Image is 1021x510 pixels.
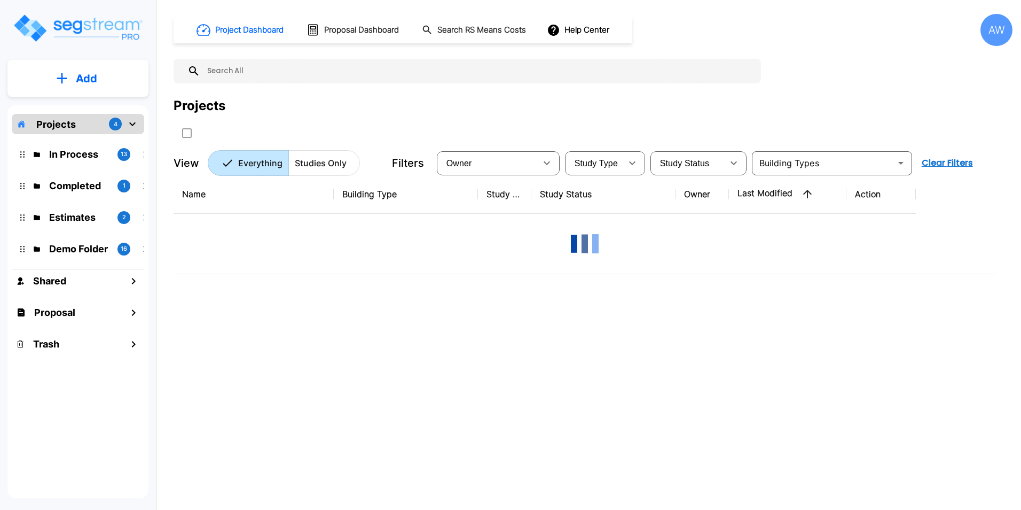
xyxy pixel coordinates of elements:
p: Studies Only [295,157,347,169]
button: Proposal Dashboard [302,19,405,41]
span: Owner [446,159,472,168]
th: Study Type [478,175,531,214]
p: In Process [49,147,109,161]
button: Open [893,156,908,171]
th: Owner [676,175,729,214]
p: 16 [121,244,127,253]
button: Clear Filters [917,152,977,174]
div: Projects [174,96,225,115]
button: Help Center [545,20,614,40]
div: Select [653,148,723,178]
th: Study Status [531,175,676,214]
p: Estimates [49,210,109,225]
p: 2 [122,213,126,222]
input: Building Types [755,156,891,171]
input: Search All [200,59,756,83]
p: Filters [392,155,424,171]
th: Action [846,175,916,214]
p: Demo Folder [49,242,109,256]
th: Last Modified [729,175,846,214]
th: Building Type [334,175,478,214]
span: Study Status [660,159,710,168]
h1: Proposal [34,305,75,320]
h1: Proposal Dashboard [324,24,399,36]
p: Add [76,71,97,87]
div: Select [567,148,622,178]
h1: Trash [33,337,59,351]
div: Select [439,148,536,178]
button: Search RS Means Costs [418,20,532,41]
p: View [174,155,199,171]
button: Everything [208,150,289,176]
button: Project Dashboard [192,18,289,42]
h1: Search RS Means Costs [437,24,526,36]
div: Platform [208,150,360,176]
span: Study Type [575,159,618,168]
h1: Shared [33,274,66,288]
img: Logo [12,13,143,43]
th: Name [174,175,334,214]
div: AW [980,14,1012,46]
h1: Project Dashboard [215,24,284,36]
button: Studies Only [288,150,360,176]
p: Projects [36,117,76,132]
img: Loading [563,222,606,265]
p: 4 [114,120,117,129]
p: 1 [123,181,125,190]
p: Completed [49,179,109,193]
button: SelectAll [176,122,198,144]
p: Everything [238,157,282,169]
button: Add [7,63,148,94]
p: 13 [121,150,127,159]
